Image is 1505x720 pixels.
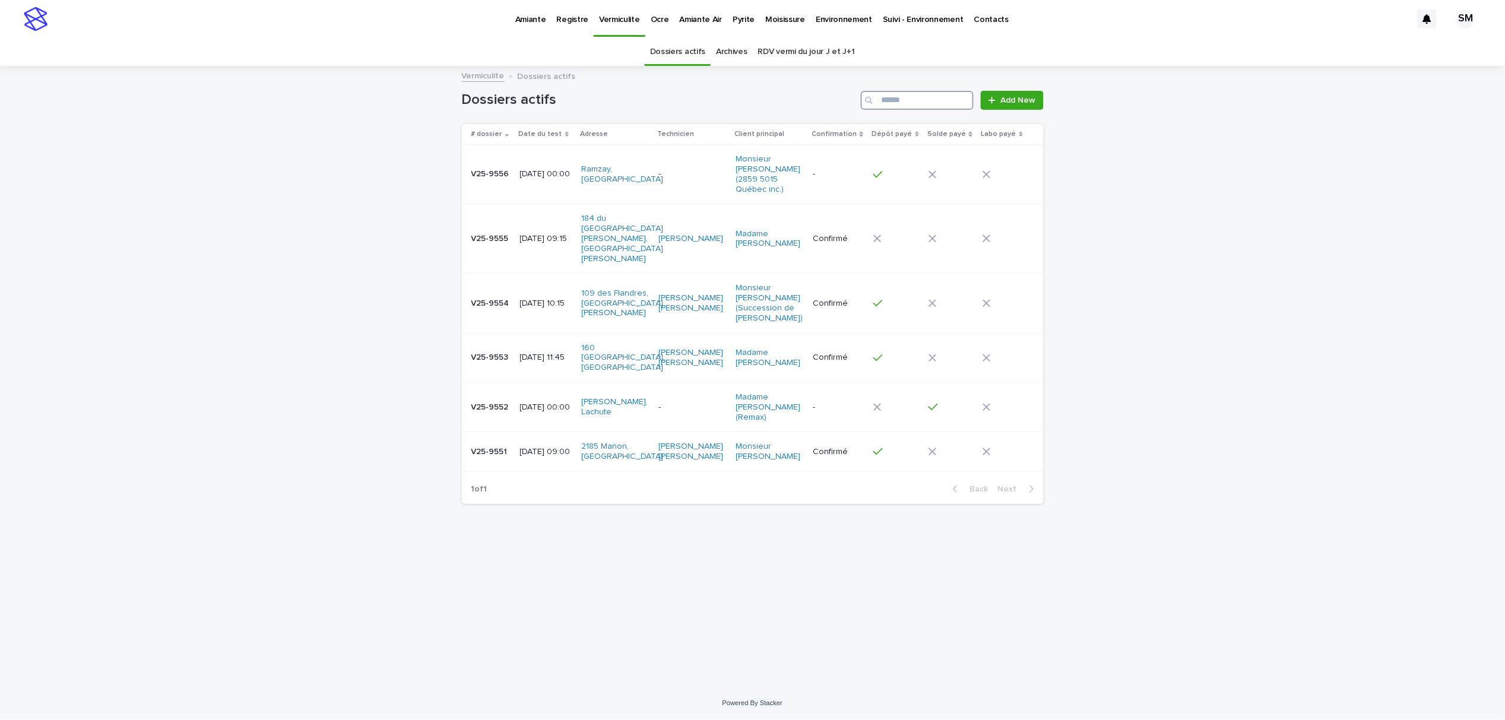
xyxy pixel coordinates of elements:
[658,293,724,313] a: [PERSON_NAME] [PERSON_NAME]
[813,169,864,179] p: -
[658,442,724,462] a: [PERSON_NAME] [PERSON_NAME]
[758,38,855,66] a: RDV vermi du jour J et J+1
[736,348,801,368] a: Madame [PERSON_NAME]
[736,283,803,323] a: Monsieur [PERSON_NAME] (Succession de [PERSON_NAME])
[520,402,572,413] p: [DATE] 00:00
[658,169,724,179] p: -
[471,231,511,244] p: V25-9555
[657,128,694,141] p: Technicien
[471,400,511,413] p: V25-9552
[581,214,663,264] a: 184 du [GEOGRAPHIC_DATA][PERSON_NAME], [GEOGRAPHIC_DATA][PERSON_NAME]
[872,128,912,141] p: Dépôt payé
[462,145,1044,204] tr: V25-9556V25-9556 [DATE] 00:00Ramzay, [GEOGRAPHIC_DATA] -Monsieur [PERSON_NAME] (2859 5015 Québec ...
[520,447,572,457] p: [DATE] 09:00
[658,402,724,413] p: -
[518,69,576,82] p: Dossiers actifs
[520,353,572,363] p: [DATE] 11:45
[736,392,801,422] a: Madame [PERSON_NAME] (Remax)
[927,128,966,141] p: Solde payé
[519,128,562,141] p: Date du test
[471,167,512,179] p: V25-9556
[861,91,974,110] input: Search
[520,234,572,244] p: [DATE] 09:15
[462,333,1044,382] tr: V25-9553V25-9553 [DATE] 11:45160 [GEOGRAPHIC_DATA], [GEOGRAPHIC_DATA] [PERSON_NAME] [PERSON_NAME]...
[813,402,864,413] p: -
[650,38,705,66] a: Dossiers actifs
[736,229,801,249] a: Madame [PERSON_NAME]
[581,343,665,373] a: 160 [GEOGRAPHIC_DATA], [GEOGRAPHIC_DATA]
[736,442,801,462] a: Monsieur [PERSON_NAME]
[981,91,1043,110] a: Add New
[462,274,1044,333] tr: V25-9554V25-9554 [DATE] 10:15109 des Flandres, [GEOGRAPHIC_DATA][PERSON_NAME] [PERSON_NAME] [PERS...
[462,475,497,504] p: 1 of 1
[813,299,864,309] p: Confirmé
[981,128,1016,141] p: Labo payé
[723,699,782,706] a: Powered By Stacker
[520,169,572,179] p: [DATE] 00:00
[993,484,1044,494] button: Next
[471,128,502,141] p: # dossier
[658,348,724,368] a: [PERSON_NAME] [PERSON_NAME]
[471,445,510,457] p: V25-9551
[462,382,1044,432] tr: V25-9552V25-9552 [DATE] 00:00[PERSON_NAME], Lachute -Madame [PERSON_NAME] (Remax) -
[520,299,572,309] p: [DATE] 10:15
[462,432,1044,472] tr: V25-9551V25-9551 [DATE] 09:002185 Manon, [GEOGRAPHIC_DATA] [PERSON_NAME] [PERSON_NAME] Monsieur [...
[813,234,864,244] p: Confirmé
[998,485,1024,493] span: Next
[658,234,723,244] a: [PERSON_NAME]
[581,397,648,417] a: [PERSON_NAME], Lachute
[462,68,505,82] a: Vermiculite
[736,154,801,194] a: Monsieur [PERSON_NAME] (2859 5015 Québec inc.)
[963,485,988,493] span: Back
[581,288,663,318] a: 109 des Flandres, [GEOGRAPHIC_DATA][PERSON_NAME]
[24,7,47,31] img: stacker-logo-s-only.png
[581,442,663,462] a: 2185 Manon, [GEOGRAPHIC_DATA]
[943,484,993,494] button: Back
[462,91,857,109] h1: Dossiers actifs
[813,447,864,457] p: Confirmé
[1456,9,1475,28] div: SM
[1001,96,1036,104] span: Add New
[716,38,747,66] a: Archives
[813,353,864,363] p: Confirmé
[812,128,857,141] p: Confirmation
[581,164,663,185] a: Ramzay, [GEOGRAPHIC_DATA]
[580,128,608,141] p: Adresse
[734,128,784,141] p: Client principal
[471,296,512,309] p: V25-9554
[462,204,1044,274] tr: V25-9555V25-9555 [DATE] 09:15184 du [GEOGRAPHIC_DATA][PERSON_NAME], [GEOGRAPHIC_DATA][PERSON_NAME...
[471,350,511,363] p: V25-9553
